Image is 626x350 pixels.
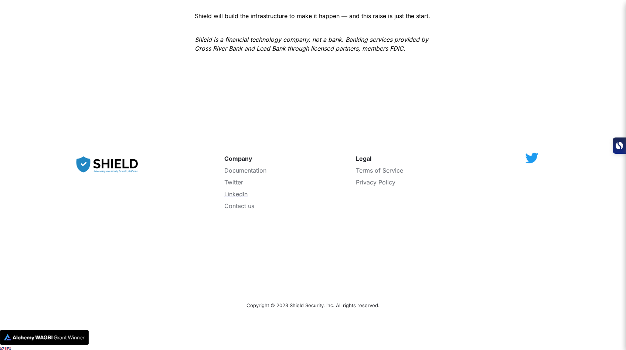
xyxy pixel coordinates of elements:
a: Twitter [224,179,243,186]
em: Shield is a financial technology company, not a bank. Banking services provided by Cross River Ba... [195,36,430,52]
a: Privacy Policy [356,179,395,186]
a: Documentation [224,167,266,174]
strong: Company [224,155,252,162]
a: LinkedIn [224,190,248,198]
a: Contact us [224,202,254,210]
span: Shield will build the infrastructure to make it happen — and this raise is just the start. [195,12,430,20]
strong: Legal [356,155,371,162]
span: See More Posts [176,91,246,102]
a: Terms of Service [356,167,403,174]
span: Copyright © 2023 Shield Security, Inc. All rights reserved. [246,302,380,308]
